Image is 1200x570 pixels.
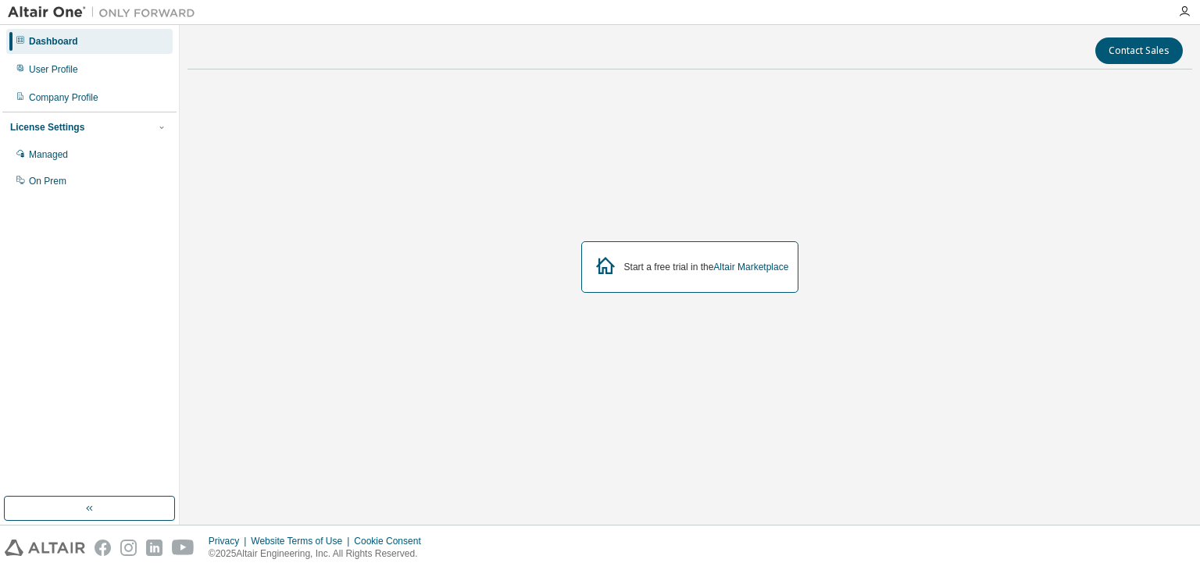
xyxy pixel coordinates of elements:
[713,262,788,273] a: Altair Marketplace
[29,63,78,76] div: User Profile
[5,540,85,556] img: altair_logo.svg
[29,175,66,187] div: On Prem
[29,148,68,161] div: Managed
[172,540,195,556] img: youtube.svg
[10,121,84,134] div: License Settings
[624,261,789,273] div: Start a free trial in the
[8,5,203,20] img: Altair One
[251,535,354,547] div: Website Terms of Use
[209,535,251,547] div: Privacy
[120,540,137,556] img: instagram.svg
[209,547,430,561] p: © 2025 Altair Engineering, Inc. All Rights Reserved.
[95,540,111,556] img: facebook.svg
[354,535,430,547] div: Cookie Consent
[1095,37,1183,64] button: Contact Sales
[146,540,162,556] img: linkedin.svg
[29,91,98,104] div: Company Profile
[29,35,78,48] div: Dashboard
